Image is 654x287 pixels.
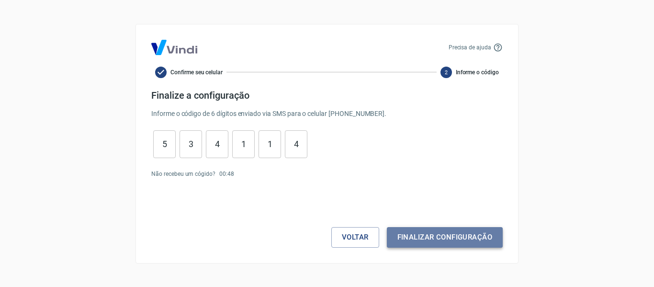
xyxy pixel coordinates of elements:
span: Confirme seu celular [170,68,223,77]
p: 00 : 48 [219,170,234,178]
button: Voltar [331,227,379,247]
h4: Finalize a configuração [151,90,503,101]
button: Finalizar configuração [387,227,503,247]
p: Não recebeu um cógido? [151,170,215,178]
p: Informe o código de 6 dígitos enviado via SMS para o celular [PHONE_NUMBER] . [151,109,503,119]
p: Precisa de ajuda [449,43,491,52]
text: 2 [445,69,448,75]
img: Logo Vind [151,40,197,55]
span: Informe o código [456,68,499,77]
